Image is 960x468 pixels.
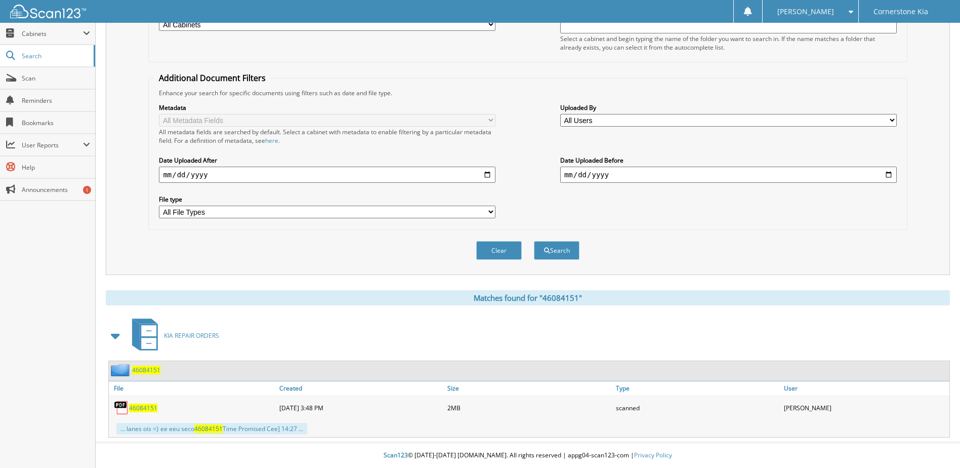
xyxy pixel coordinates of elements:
span: Bookmarks [22,119,90,127]
a: File [109,381,277,395]
span: [PERSON_NAME] [777,9,834,15]
span: KIA REPAIR ORDERS [164,331,219,340]
legend: Additional Document Filters [154,72,271,84]
div: [PERSON_NAME] [781,398,949,418]
a: here [265,136,278,145]
div: All metadata fields are searched by default. Select a cabinet with metadata to enable filtering b... [159,128,495,145]
a: 46084151 [132,366,160,374]
a: Type [613,381,781,395]
div: [DATE] 3:48 PM [277,398,445,418]
div: Matches found for "46084151" [106,290,950,305]
div: 1 [83,186,91,194]
label: Date Uploaded After [159,156,495,165]
input: start [159,167,495,183]
label: Uploaded By [560,103,897,112]
a: KIA REPAIR ORDERS [126,316,219,356]
span: Reminders [22,96,90,105]
label: Date Uploaded Before [560,156,897,165]
input: end [560,167,897,183]
span: Scan [22,74,90,83]
button: Search [534,241,579,260]
div: Enhance your search for specific documents using filters such as date and file type. [154,89,901,97]
a: User [781,381,949,395]
div: ... lanes ois =} ee eeu seco Time Promised Cee] 14:27 ... [116,423,307,435]
span: Announcements [22,185,90,194]
img: PDF.png [114,400,129,415]
a: Created [277,381,445,395]
label: Metadata [159,103,495,112]
span: 46084151 [194,424,223,433]
a: Size [445,381,613,395]
div: Select a cabinet and begin typing the name of the folder you want to search in. If the name match... [560,34,897,52]
img: folder2.png [111,364,132,376]
iframe: Chat Widget [909,419,960,468]
span: Search [22,52,89,60]
button: Clear [476,241,522,260]
label: File type [159,195,495,204]
div: scanned [613,398,781,418]
div: © [DATE]-[DATE] [DOMAIN_NAME]. All rights reserved | appg04-scan123-com | [96,443,960,468]
a: 46084151 [129,404,157,412]
span: Cornerstone Kia [873,9,928,15]
span: User Reports [22,141,83,149]
span: Scan123 [384,451,408,459]
span: Cabinets [22,29,83,38]
a: Privacy Policy [634,451,672,459]
div: 2MB [445,398,613,418]
span: Help [22,163,90,172]
img: scan123-logo-white.svg [10,5,86,18]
